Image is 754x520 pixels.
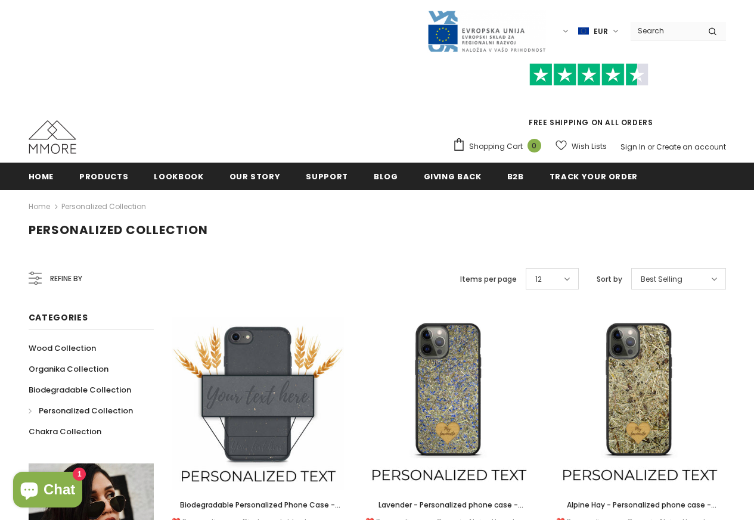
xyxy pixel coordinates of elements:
span: support [306,171,348,182]
a: Our Story [229,163,281,189]
span: B2B [507,171,524,182]
span: Wish Lists [572,141,607,152]
img: Javni Razpis [427,10,546,53]
img: Trust Pilot Stars [529,63,648,86]
span: Chakra Collection [29,426,101,437]
a: Home [29,200,50,214]
a: Products [79,163,128,189]
a: Sign In [620,142,646,152]
span: Our Story [229,171,281,182]
span: Personalized Collection [29,222,208,238]
span: Wood Collection [29,342,96,354]
label: Items per page [460,273,517,285]
span: FREE SHIPPING ON ALL ORDERS [452,68,726,127]
span: EUR [594,26,608,38]
span: Refine by [50,272,82,285]
a: Wish Lists [556,136,607,157]
span: Categories [29,312,88,323]
span: Shopping Cart [469,141,523,152]
a: Organika Collection [29,359,108,379]
a: Lookbook [154,163,203,189]
a: Blog [374,163,398,189]
a: Personalized Collection [61,201,146,211]
a: B2B [507,163,524,189]
span: or [647,142,654,152]
a: Biodegradable Personalized Phone Case - Black [172,499,345,512]
span: Best Selling [641,273,682,285]
img: MMORE Cases [29,120,76,154]
input: Search Site [631,22,699,39]
span: Personalized Collection [39,405,133,416]
span: Blog [374,171,398,182]
span: Track your order [550,171,638,182]
span: Products [79,171,128,182]
inbox-online-store-chat: Shopify online store chat [10,472,86,510]
a: Shopping Cart 0 [452,138,547,155]
span: 0 [528,139,541,152]
span: Organika Collection [29,363,108,375]
span: Giving back [424,171,482,182]
a: support [306,163,348,189]
a: Lavender - Personalized phone case - Personalized gift [362,499,535,512]
span: Biodegradable Collection [29,384,131,396]
a: Giving back [424,163,482,189]
a: Track your order [550,163,638,189]
a: Wood Collection [29,338,96,359]
a: Alpine Hay - Personalized phone case - Personalized gift [553,499,726,512]
span: Lookbook [154,171,203,182]
a: Biodegradable Collection [29,379,131,400]
span: 12 [535,273,542,285]
a: Personalized Collection [29,400,133,421]
a: Chakra Collection [29,421,101,442]
span: Home [29,171,54,182]
a: Create an account [656,142,726,152]
label: Sort by [597,273,622,285]
a: Javni Razpis [427,26,546,36]
iframe: Customer reviews powered by Trustpilot [452,86,726,117]
a: Home [29,163,54,189]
